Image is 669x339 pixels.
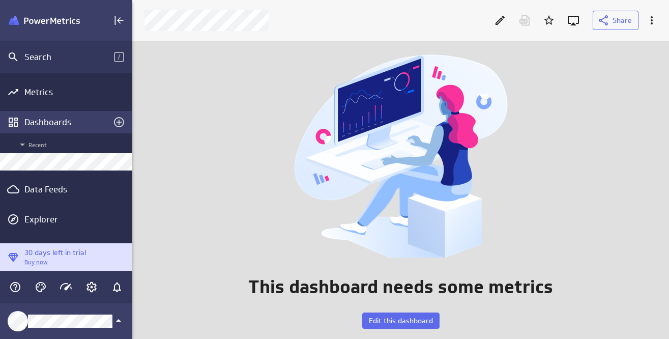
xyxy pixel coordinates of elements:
button: Edit this dashboard [362,313,440,329]
div: Collapse [110,12,128,29]
p: 30 days left in trial [24,247,86,258]
div: Enter fullscreen mode [565,12,582,29]
button: Share [593,11,638,30]
span: Edit this dashboard [369,316,433,325]
img: DB-Zerostate-consumemode.png [286,51,515,262]
div: Download as PDF [516,12,533,29]
div: Add to Starred [540,12,558,29]
div: Explorer [24,214,130,225]
div: Dashboards [24,117,108,128]
span: Recent [16,138,127,151]
div: Account and settings [83,278,100,296]
div: Metrics [24,87,108,98]
img: Klipfolio PowerMetrics Banner [9,16,80,25]
div: Themes [32,278,49,296]
div: Create a dashboard [110,114,128,131]
div: Search [24,51,114,63]
div: More actions [643,12,660,29]
div: Help & PowerMetrics Assistant [7,278,24,296]
div: Edit [491,12,509,29]
svg: Account and settings [85,281,98,293]
span: / [114,52,124,62]
div: Data Feeds [24,184,108,195]
span: Share [613,16,632,25]
p: This dashboard needs some metrics [248,274,553,301]
p: Buy now [24,258,86,267]
svg: Usage [60,281,72,293]
svg: Themes [35,281,47,293]
div: Notifications [108,278,126,296]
